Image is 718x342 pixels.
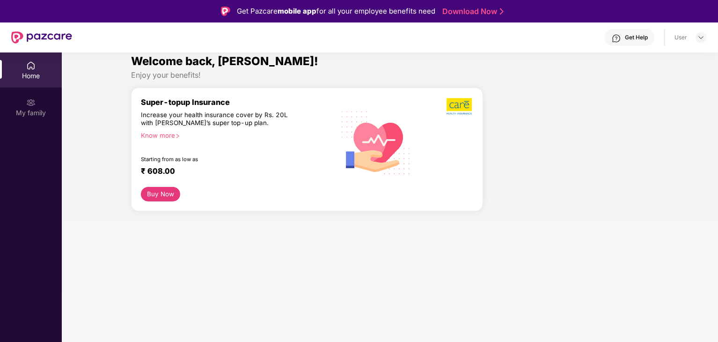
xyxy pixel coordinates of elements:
strong: mobile app [278,7,316,15]
div: Know more [141,132,329,138]
div: User [674,34,687,41]
div: Super-topup Insurance [141,97,335,107]
img: svg+xml;base64,PHN2ZyBpZD0iSGVscC0zMngzMiIgeG1sbnM9Imh0dHA6Ly93d3cudzMub3JnLzIwMDAvc3ZnIiB3aWR0aD... [612,34,621,43]
div: Get Pazcare for all your employee benefits need [237,6,435,17]
div: Starting from as low as [141,156,295,163]
div: ₹ 608.00 [141,166,325,178]
img: svg+xml;base64,PHN2ZyB3aWR0aD0iMjAiIGhlaWdodD0iMjAiIHZpZXdCb3g9IjAgMCAyMCAyMCIgZmlsbD0ibm9uZSIgeG... [26,98,36,107]
button: Buy Now [141,187,181,201]
img: svg+xml;base64,PHN2ZyB4bWxucz0iaHR0cDovL3d3dy53My5vcmcvMjAwMC9zdmciIHhtbG5zOnhsaW5rPSJodHRwOi8vd3... [335,100,418,185]
img: svg+xml;base64,PHN2ZyBpZD0iRHJvcGRvd24tMzJ4MzIiIHhtbG5zPSJodHRwOi8vd3d3LnczLm9yZy8yMDAwL3N2ZyIgd2... [697,34,705,41]
img: New Pazcare Logo [11,31,72,44]
img: Stroke [500,7,504,16]
img: Logo [221,7,230,16]
img: svg+xml;base64,PHN2ZyBpZD0iSG9tZSIgeG1sbnM9Imh0dHA6Ly93d3cudzMub3JnLzIwMDAvc3ZnIiB3aWR0aD0iMjAiIG... [26,61,36,70]
div: Increase your health insurance cover by Rs. 20L with [PERSON_NAME]’s super top-up plan. [141,111,294,128]
span: Welcome back, [PERSON_NAME]! [131,54,318,68]
div: Get Help [625,34,648,41]
span: right [175,134,180,139]
a: Download Now [442,7,501,16]
div: Enjoy your benefits! [131,70,649,80]
img: b5dec4f62d2307b9de63beb79f102df3.png [447,97,473,115]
